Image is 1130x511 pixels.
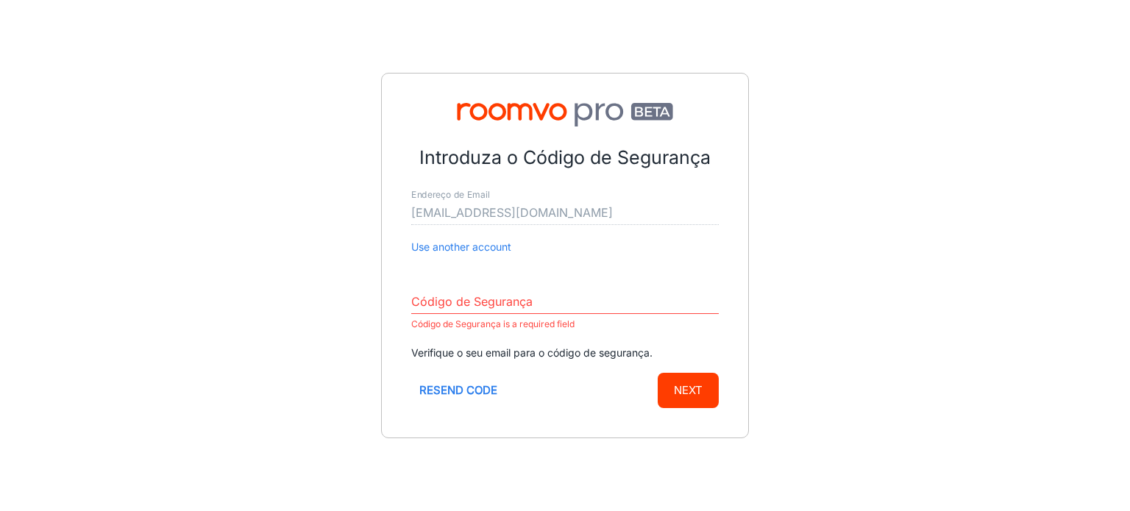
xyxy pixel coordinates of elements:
[411,315,719,333] p: Código de Segurança is a required field
[411,144,719,172] p: Introduza o Código de Segurança
[411,373,505,408] button: Resend code
[411,201,719,225] input: myname@example.com
[411,189,490,201] label: Endereço de Email
[411,345,719,361] p: Verifique o seu email para o código de segurança.
[658,373,719,408] button: Next
[411,290,719,314] input: Enter secure code
[411,103,719,126] img: Roomvo PRO Beta
[411,239,511,255] button: Use another account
